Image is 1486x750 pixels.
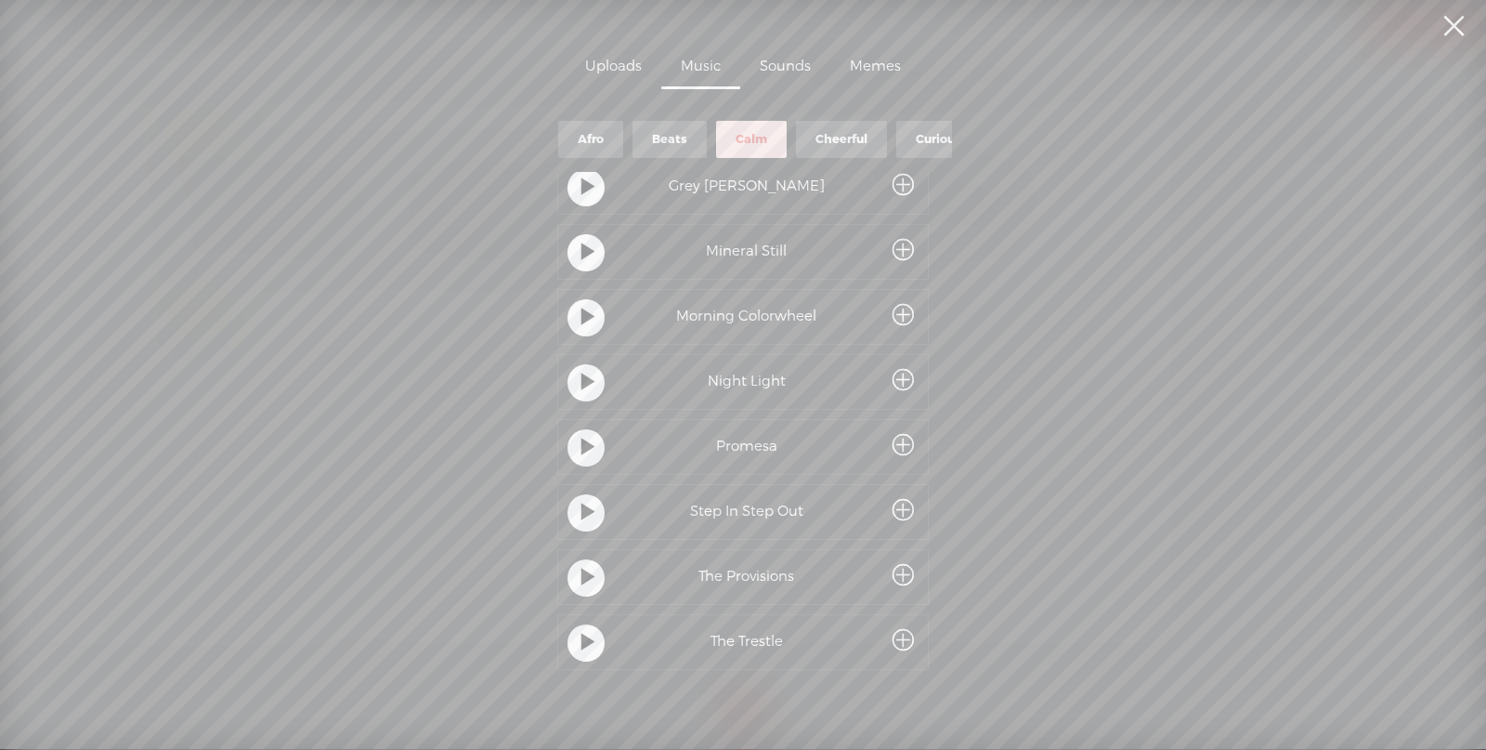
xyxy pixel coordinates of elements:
div: Sounds [740,46,830,89]
div: Beats [652,132,687,148]
div: Morning Colorwheel [628,308,865,326]
div: Music [661,46,740,89]
div: Night Light [628,373,865,391]
div: Afro [578,132,604,148]
div: The Trestle [628,633,865,651]
div: Grey [PERSON_NAME] [628,178,865,196]
div: Curious [916,132,961,148]
div: Mineral Still [628,243,865,261]
div: Promesa [628,438,865,456]
div: Memes [830,46,920,89]
div: The Provisions [628,568,865,586]
div: Cheerful [815,132,867,148]
div: Uploads [566,46,661,89]
div: Step In Step Out [628,503,865,521]
div: Calm [736,132,767,148]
